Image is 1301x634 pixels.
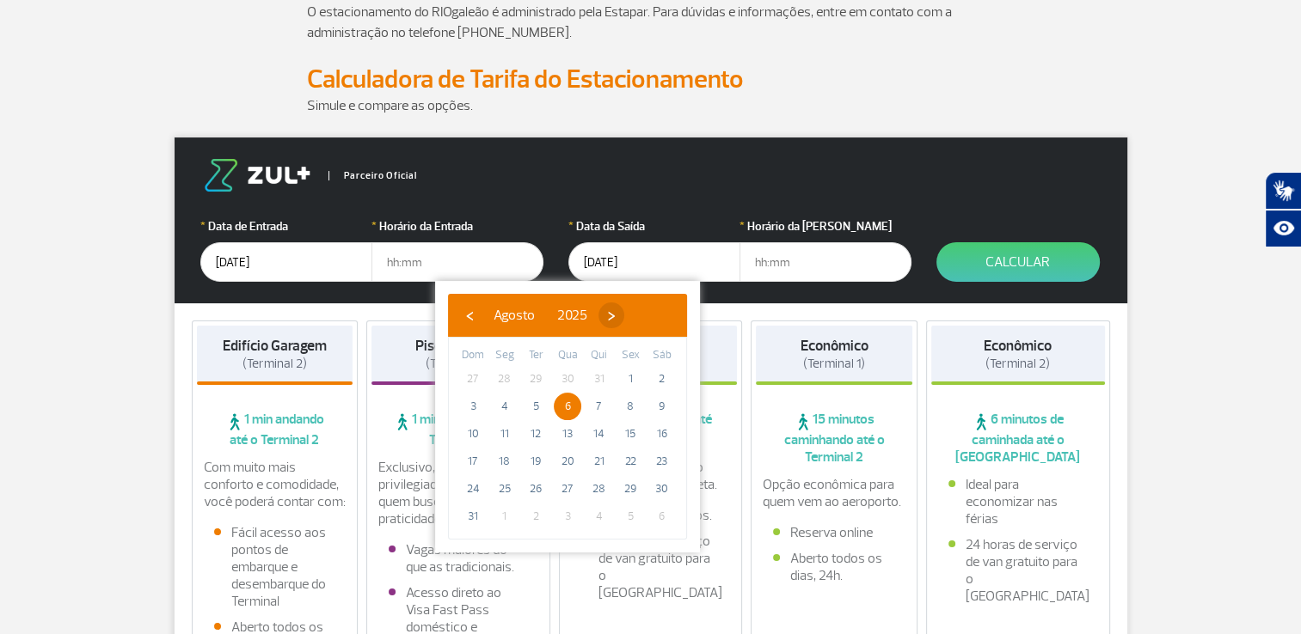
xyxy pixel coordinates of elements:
[1265,172,1301,210] button: Abrir tradutor de língua de sinais.
[214,524,336,610] li: Fácil acesso aos pontos de embarque e desembarque do Terminal
[242,356,307,372] span: (Terminal 2)
[756,411,912,466] span: 15 minutos caminhando até o Terminal 2
[200,217,372,235] label: Data de Entrada
[522,420,549,448] span: 12
[739,217,911,235] label: Horário da [PERSON_NAME]
[491,448,519,475] span: 18
[371,411,545,448] span: 1 min andando até o Terminal 2
[931,411,1105,466] span: 6 minutos de caminhada até o [GEOGRAPHIC_DATA]
[491,393,519,420] span: 4
[459,503,487,530] span: 31
[648,393,676,420] span: 9
[984,337,1052,355] strong: Econômico
[948,536,1088,605] li: 24 horas de serviço de van gratuito para o [GEOGRAPHIC_DATA]
[617,393,644,420] span: 8
[617,420,644,448] span: 15
[371,242,543,282] input: hh:mm
[586,365,613,393] span: 31
[546,302,598,328] button: 2025
[522,448,549,475] span: 19
[552,346,584,365] th: weekday
[435,281,700,552] bs-datepicker-container: calendar
[554,420,581,448] span: 13
[598,302,624,328] button: ›
[522,475,549,503] span: 26
[554,365,581,393] span: 30
[586,448,613,475] span: 21
[739,242,911,282] input: hh:mm
[223,337,327,355] strong: Edifício Garagem
[557,307,587,324] span: 2025
[307,64,995,95] h2: Calculadora de Tarifa do Estacionamento
[1265,172,1301,247] div: Plugin de acessibilidade da Hand Talk.
[200,242,372,282] input: dd/mm/aaaa
[936,242,1100,282] button: Calcular
[459,420,487,448] span: 10
[200,159,314,192] img: logo-zul.png
[586,475,613,503] span: 28
[617,365,644,393] span: 1
[491,420,519,448] span: 11
[378,459,538,527] p: Exclusivo, com localização privilegiada e ideal para quem busca conforto e praticidade.
[763,476,905,510] p: Opção econômica para quem vem ao aeroporto.
[459,365,487,393] span: 27
[522,365,549,393] span: 29
[648,420,676,448] span: 16
[773,550,895,584] li: Aberto todos os dias, 24h.
[617,448,644,475] span: 22
[801,337,868,355] strong: Econômico
[307,95,995,116] p: Simule e compare as opções.
[371,217,543,235] label: Horário da Entrada
[586,503,613,530] span: 4
[457,302,482,328] button: ‹
[646,346,678,365] th: weekday
[617,503,644,530] span: 5
[457,346,489,365] th: weekday
[520,346,552,365] th: weekday
[586,420,613,448] span: 14
[415,337,500,355] strong: Piso Premium
[648,475,676,503] span: 30
[554,393,581,420] span: 6
[568,217,740,235] label: Data da Saída
[648,448,676,475] span: 23
[1265,210,1301,247] button: Abrir recursos assistivos.
[554,448,581,475] span: 20
[985,356,1050,372] span: (Terminal 2)
[457,304,624,321] bs-datepicker-navigation-view: ​ ​ ​
[489,346,521,365] th: weekday
[773,524,895,541] li: Reserva online
[459,448,487,475] span: 17
[648,365,676,393] span: 2
[459,475,487,503] span: 24
[554,475,581,503] span: 27
[554,503,581,530] span: 3
[197,411,353,448] span: 1 min andando até o Terminal 2
[494,307,535,324] span: Agosto
[204,459,347,510] p: Com muito mais conforto e comodidade, você poderá contar com:
[948,476,1088,527] li: Ideal para economizar nas férias
[482,302,546,328] button: Agosto
[328,171,417,180] span: Parceiro Oficial
[491,503,519,530] span: 1
[522,503,549,530] span: 2
[568,242,740,282] input: dd/mm/aaaa
[583,346,615,365] th: weekday
[389,541,528,576] li: Vagas maiores do que as tradicionais.
[648,503,676,530] span: 6
[491,475,519,503] span: 25
[491,365,519,393] span: 28
[586,393,613,420] span: 7
[522,393,549,420] span: 5
[615,346,647,365] th: weekday
[307,2,995,43] p: O estacionamento do RIOgaleão é administrado pela Estapar. Para dúvidas e informações, entre em c...
[426,356,490,372] span: (Terminal 2)
[459,393,487,420] span: 3
[617,475,644,503] span: 29
[581,533,721,601] li: 24 horas de serviço de van gratuito para o [GEOGRAPHIC_DATA]
[803,356,865,372] span: (Terminal 1)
